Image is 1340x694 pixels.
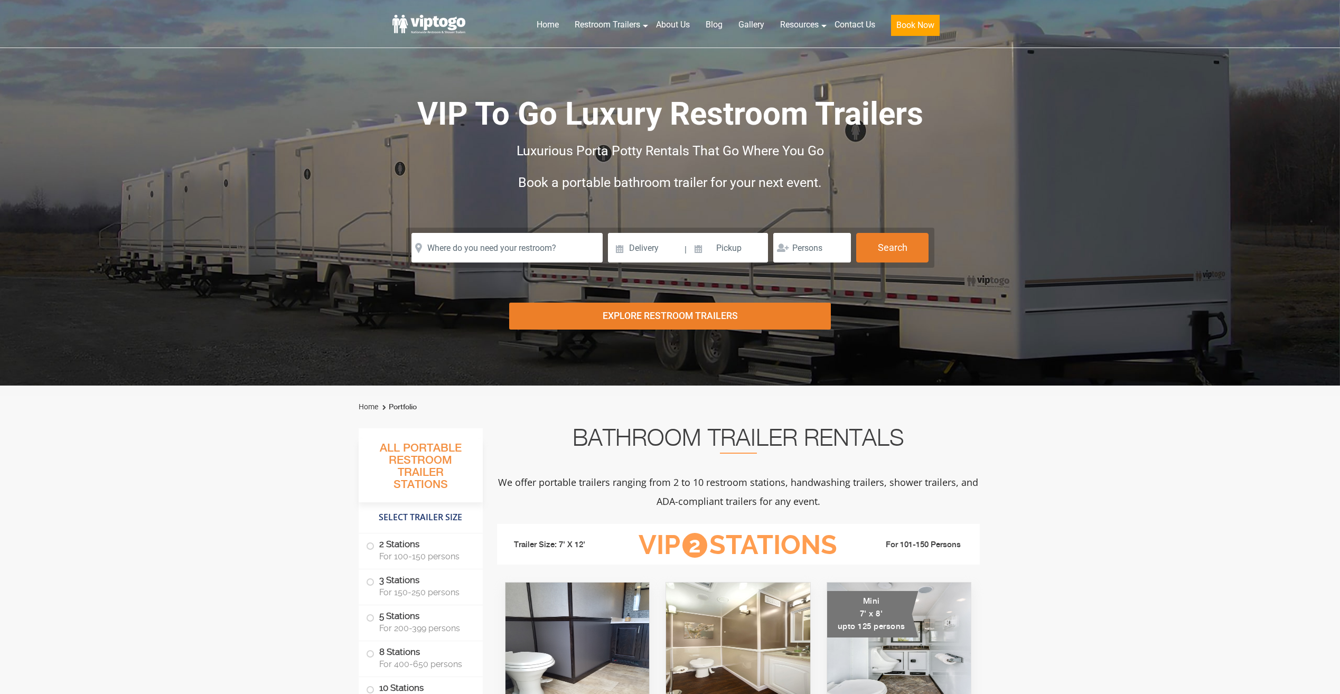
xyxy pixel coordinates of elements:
[827,13,883,36] a: Contact Us
[529,13,567,36] a: Home
[379,587,470,597] span: For 150-250 persons
[379,623,470,633] span: For 200-399 persons
[698,13,730,36] a: Blog
[688,233,769,262] input: Pickup
[517,143,824,158] span: Luxurious Porta Potty Rentals That Go Where You Go
[359,402,378,411] a: Home
[682,533,707,558] span: 2
[509,303,831,330] div: Explore Restroom Trailers
[417,95,923,133] span: VIP To Go Luxury Restroom Trailers
[772,13,827,36] a: Resources
[411,233,603,262] input: Where do you need your restroom?
[518,175,822,190] span: Book a portable bathroom trailer for your next event.
[622,531,854,560] h3: VIP Stations
[854,539,972,551] li: For 101-150 Persons
[366,569,475,602] label: 3 Stations
[827,591,919,637] div: Mini 7' x 8' upto 125 persons
[497,428,980,454] h2: Bathroom Trailer Rentals
[366,641,475,674] label: 8 Stations
[380,401,417,414] li: Portfolio
[359,508,483,528] h4: Select Trailer Size
[504,529,623,561] li: Trailer Size: 7' X 12'
[366,605,475,638] label: 5 Stations
[497,473,980,511] p: We offer portable trailers ranging from 2 to 10 restroom stations, handwashing trailers, shower t...
[359,439,483,502] h3: All Portable Restroom Trailer Stations
[891,15,940,36] button: Book Now
[366,533,475,566] label: 2 Stations
[856,233,929,262] button: Search
[379,659,470,669] span: For 400-650 persons
[773,233,851,262] input: Persons
[648,13,698,36] a: About Us
[883,13,948,42] a: Book Now
[379,551,470,561] span: For 100-150 persons
[685,233,687,267] span: |
[567,13,648,36] a: Restroom Trailers
[608,233,683,262] input: Delivery
[730,13,772,36] a: Gallery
